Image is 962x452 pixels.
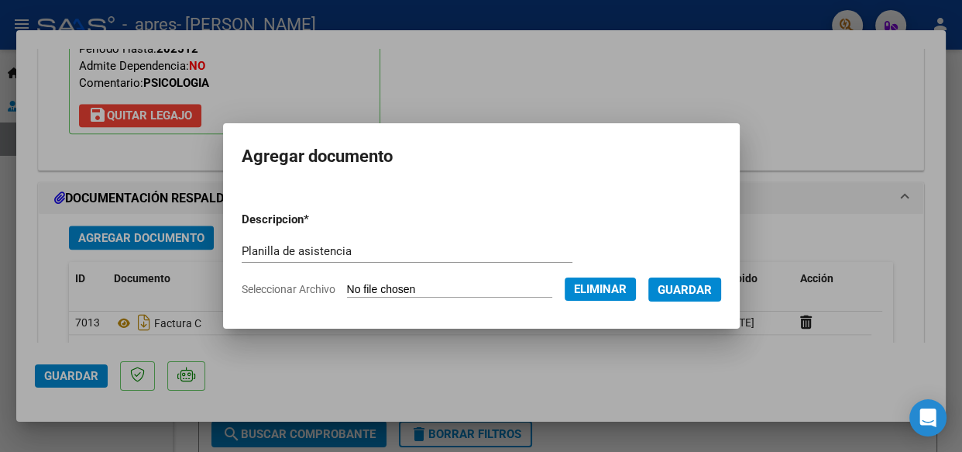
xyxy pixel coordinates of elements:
button: Eliminar [565,278,636,301]
span: Seleccionar Archivo [242,283,335,295]
button: Guardar [648,278,721,302]
span: Guardar [658,283,712,297]
div: Open Intercom Messenger [909,399,947,436]
h2: Agregar documento [242,142,721,171]
span: Eliminar [574,282,627,296]
p: Descripcion [242,211,386,229]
